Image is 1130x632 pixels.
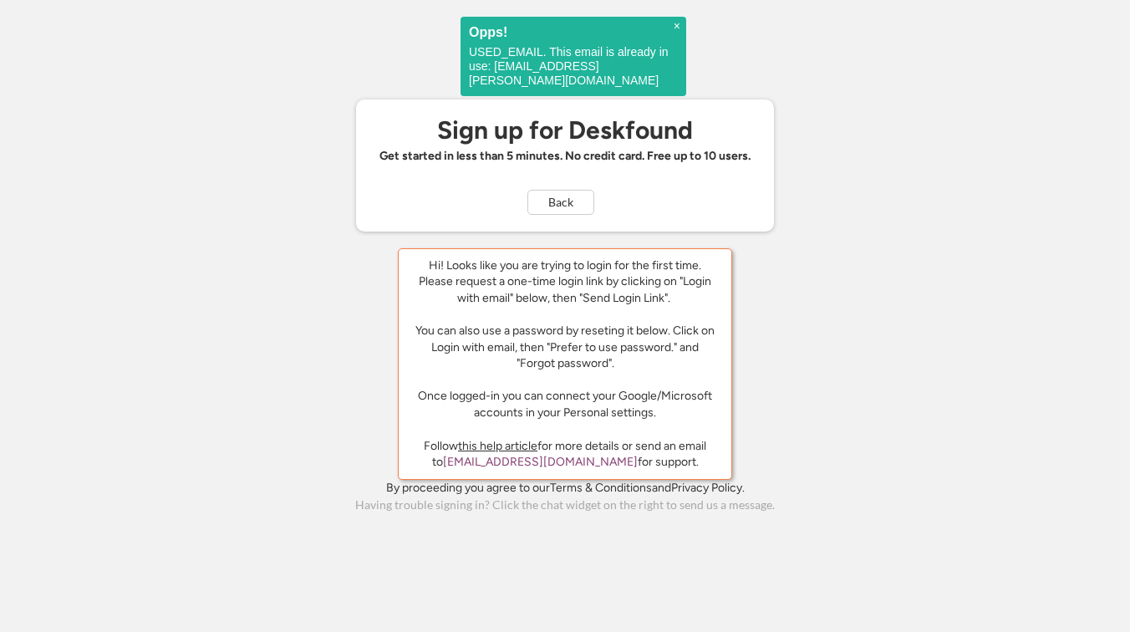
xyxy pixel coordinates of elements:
[469,45,678,88] p: USED_EMAIL. This email is already in use: [EMAIL_ADDRESS][PERSON_NAME][DOMAIN_NAME]
[411,257,719,421] div: Hi! Looks like you are trying to login for the first time. Please request a one-time login link b...
[674,19,680,33] span: ×
[458,439,537,453] a: this help article
[379,148,751,165] div: Get started in less than 5 minutes. No credit card. Free up to 10 users.
[386,480,745,497] div: By proceeding you agree to our and
[437,116,693,144] div: Sign up for Deskfound
[443,455,638,469] a: [EMAIL_ADDRESS][DOMAIN_NAME]
[671,481,745,495] a: Privacy Policy.
[527,190,594,215] button: Back
[469,25,678,39] h2: Opps!
[550,481,652,495] a: Terms & Conditions
[411,438,719,471] div: Follow for more details or send an email to for support.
